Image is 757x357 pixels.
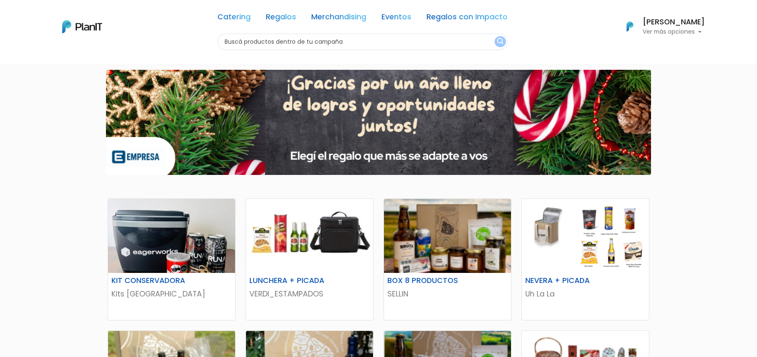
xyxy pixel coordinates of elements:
a: KIT CONSERVADORA Kits [GEOGRAPHIC_DATA] [108,198,236,320]
img: thumb_6882808d94dd4_15.png [384,199,511,273]
a: LUNCHERA + PICADA VERDI_ESTAMPADOS [246,198,373,320]
img: thumb_PHOTO-2024-03-26-08-59-59_2.jpg [108,199,235,273]
input: Buscá productos dentro de tu campaña [217,34,508,50]
p: Kits [GEOGRAPHIC_DATA] [111,288,232,299]
a: Regalos con Impacto [426,13,508,24]
a: Regalos [266,13,296,24]
h6: NEVERA + PICADA [520,276,607,285]
p: VERDI_ESTAMPADOS [249,288,370,299]
a: Merchandising [311,13,366,24]
img: search_button-432b6d5273f82d61273b3651a40e1bd1b912527efae98b1b7a1b2c0702e16a8d.svg [497,38,503,46]
img: PlanIt Logo [62,20,102,33]
button: PlanIt Logo [PERSON_NAME] Ver más opciones [616,16,705,37]
p: Ver más opciones [643,29,705,35]
a: NEVERA + PICADA Uh La La [521,198,649,320]
img: thumb_Dise%C3%B1o_sin_t%C3%ADtulo_-_2024-12-19T140550.294.png [522,199,649,273]
img: PlanIt Logo [621,17,639,36]
p: SELLIN [387,288,508,299]
a: Catering [217,13,251,24]
h6: [PERSON_NAME] [643,19,705,26]
h6: BOX 8 PRODUCTOS [382,276,469,285]
a: BOX 8 PRODUCTOS SELLIN [384,198,511,320]
h6: KIT CONSERVADORA [106,276,193,285]
a: Eventos [381,13,411,24]
img: thumb_B5069BE2-F4D7-4801-A181-DF9E184C69A6.jpeg [246,199,373,273]
p: Uh La La [525,288,646,299]
h6: LUNCHERA + PICADA [244,276,331,285]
